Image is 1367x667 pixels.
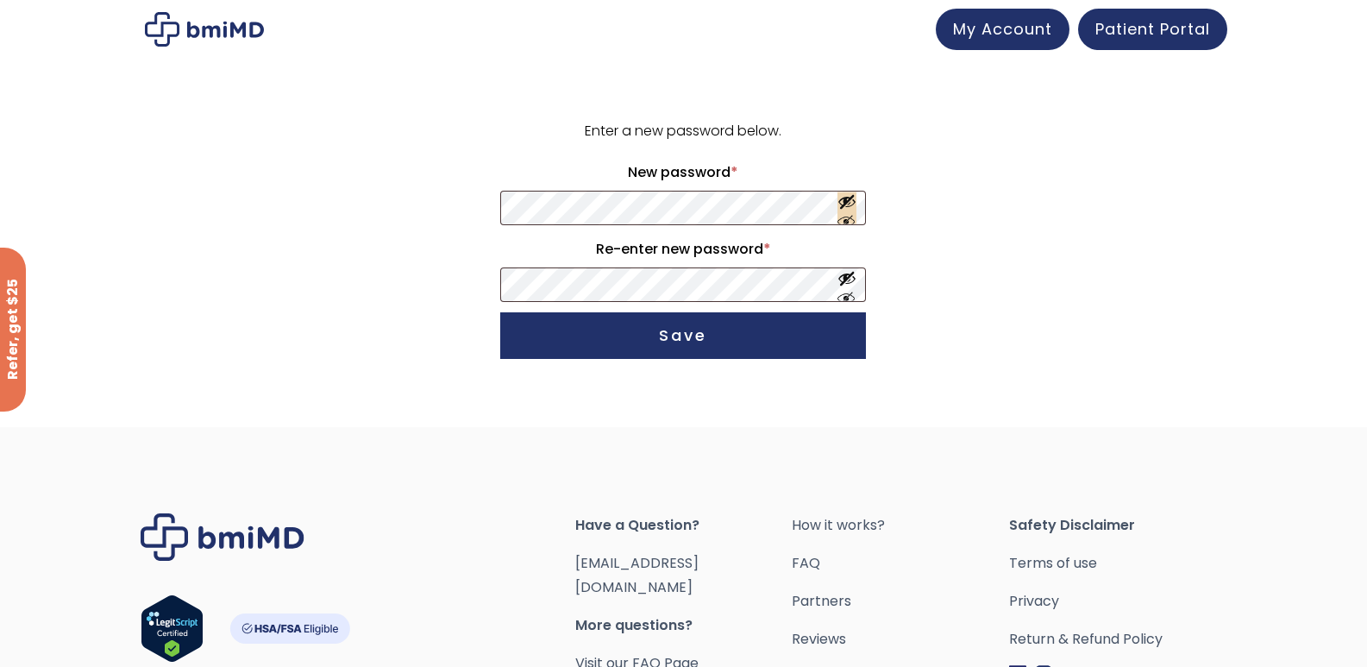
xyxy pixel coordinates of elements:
a: How it works? [792,513,1009,538]
a: FAQ [792,551,1009,576]
img: Verify Approval for www.bmimd.com [141,595,204,663]
button: Show password [837,269,856,301]
button: Show password [837,192,856,224]
p: Enter a new password below. [498,119,868,143]
a: [EMAIL_ADDRESS][DOMAIN_NAME] [575,553,699,597]
span: Patient Portal [1095,18,1210,40]
span: Have a Question? [575,513,793,538]
a: Reviews [792,627,1009,651]
img: HSA-FSA [229,614,350,644]
a: Return & Refund Policy [1009,627,1226,651]
span: Safety Disclaimer [1009,513,1226,538]
a: Terms of use [1009,551,1226,576]
button: Save [500,312,866,359]
a: Partners [792,589,1009,614]
img: Brand Logo [141,513,304,561]
span: My Account [953,18,1052,40]
a: Patient Portal [1078,9,1227,50]
span: More questions? [575,614,793,638]
label: Re-enter new password [500,236,866,263]
label: New password [500,159,866,186]
img: My account [145,12,264,47]
a: Privacy [1009,589,1226,614]
a: My Account [936,9,1069,50]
